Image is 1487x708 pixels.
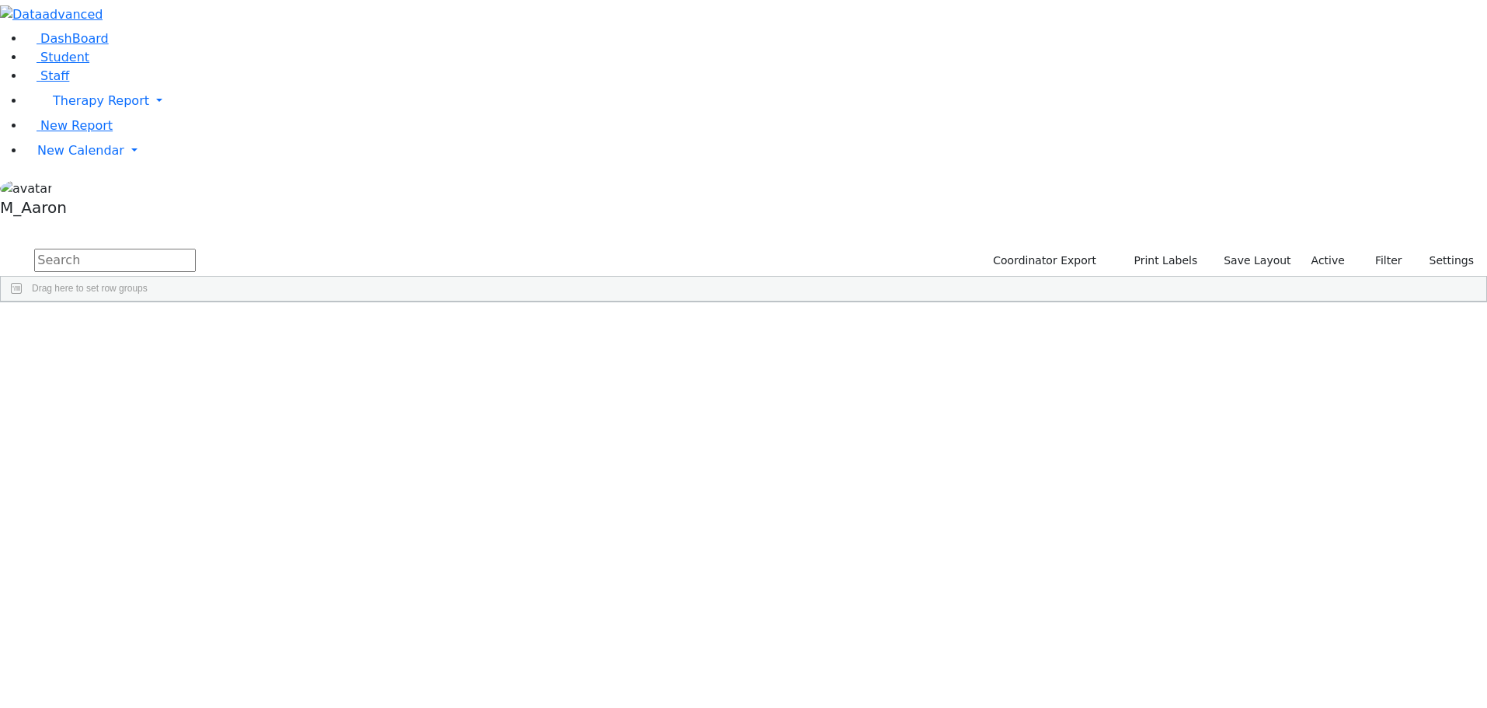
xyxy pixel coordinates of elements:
span: New Report [40,118,113,133]
a: Therapy Report [25,85,1487,117]
span: New Calendar [37,143,124,158]
span: Therapy Report [53,93,149,108]
button: Settings [1409,249,1481,273]
span: Drag here to set row groups [32,283,148,294]
a: Staff [25,68,69,83]
span: DashBoard [40,31,109,46]
a: New Calendar [25,135,1487,166]
span: Student [40,50,89,65]
button: Save Layout [1217,249,1297,273]
a: DashBoard [25,31,109,46]
a: Student [25,50,89,65]
button: Filter [1355,249,1409,273]
button: Print Labels [1116,249,1204,273]
input: Search [34,249,196,272]
span: Staff [40,68,69,83]
label: Active [1304,249,1352,273]
a: New Report [25,118,113,133]
button: Coordinator Export [983,249,1103,273]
